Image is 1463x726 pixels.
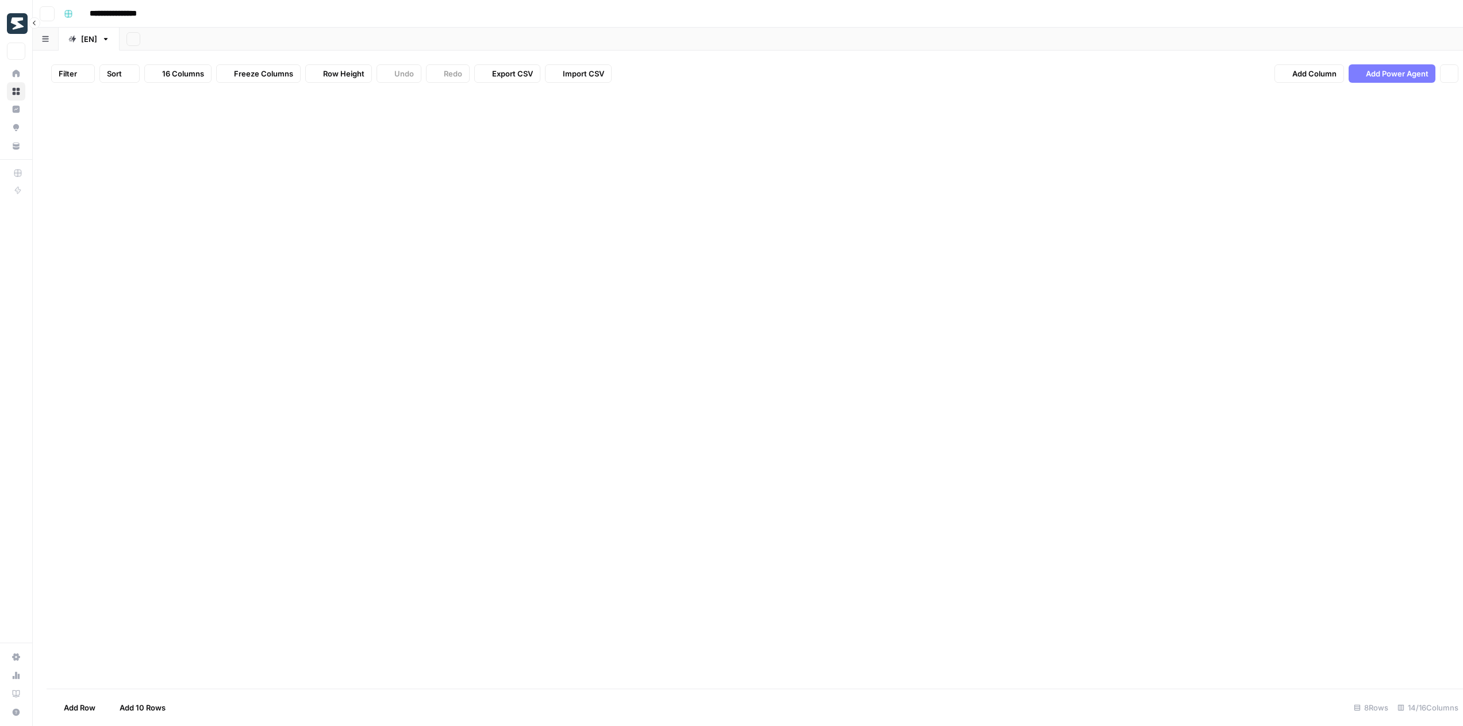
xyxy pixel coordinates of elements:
a: Home [7,64,25,83]
button: Filter [51,64,95,83]
span: Row Height [323,68,364,79]
span: Undo [394,68,414,79]
button: Row Height [305,64,372,83]
a: Your Data [7,137,25,155]
img: Smartness Logo [7,13,28,34]
span: Export CSV [492,68,533,79]
span: Add 10 Rows [120,702,166,713]
button: Import CSV [545,64,612,83]
button: Add 10 Rows [102,698,172,717]
a: Learning Hub [7,685,25,703]
div: [EN] [81,33,97,45]
a: Usage [7,666,25,685]
a: Settings [7,648,25,666]
button: Export CSV [474,64,540,83]
button: Workspace: Smartness [7,9,25,38]
a: [EN] [59,28,120,51]
span: Add Row [64,702,95,713]
a: Opportunities [7,118,25,137]
span: Freeze Columns [234,68,293,79]
button: Sort [99,64,140,83]
button: Redo [426,64,470,83]
button: Freeze Columns [216,64,301,83]
button: 16 Columns [144,64,212,83]
a: Insights [7,100,25,118]
span: Sort [107,68,122,79]
span: 16 Columns [162,68,204,79]
span: Filter [59,68,77,79]
button: Undo [377,64,421,83]
button: Help + Support [7,703,25,721]
span: Redo [444,68,462,79]
a: Browse [7,82,25,101]
span: Import CSV [563,68,604,79]
button: Add Row [47,698,102,717]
